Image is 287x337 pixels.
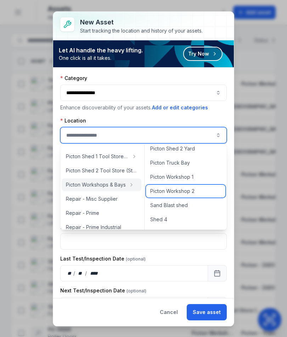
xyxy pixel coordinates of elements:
span: Picton Shed 2 Tool Store (Storage) [66,167,137,174]
span: Repair - Misc Supplier [66,195,118,202]
label: Location [60,117,86,124]
div: year, [88,270,101,277]
label: Category [60,75,87,82]
h3: New asset [80,17,203,27]
span: Repair - Prime Industrial [66,224,121,231]
span: Picton Workshop 1 [150,173,193,181]
span: Shed 4 [150,216,167,223]
span: Picton Workshops & Bays [66,181,126,188]
strong: Let AI handle the heavy lifting. [59,46,143,55]
span: Sand Blast shed [150,202,188,209]
span: Picton Shed 1 Tool Store (Storage) [66,153,129,160]
button: Try Now [183,47,223,61]
div: day, [66,270,73,277]
div: month, [76,270,85,277]
button: Calendar [208,265,227,281]
span: Repair - Prime [66,210,99,217]
div: / [73,270,76,277]
span: Picton Workshop 2 [150,188,195,195]
button: Add or edit categories [152,104,208,112]
div: / [85,270,88,277]
p: Enhance discoverability of your assets. [60,104,227,112]
div: Start tracking the location and history of your assets. [80,27,203,34]
button: Cancel [154,304,184,320]
button: Save asset [187,304,227,320]
label: Last Test/Inspection Date [60,255,146,262]
span: Picton Truck Bay [150,159,190,166]
button: Calendar [208,297,227,313]
span: One click is all it takes. [59,55,143,62]
label: Next Test/Inspection Date [60,287,146,294]
span: Picton Shed 2 Yard [150,145,195,152]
